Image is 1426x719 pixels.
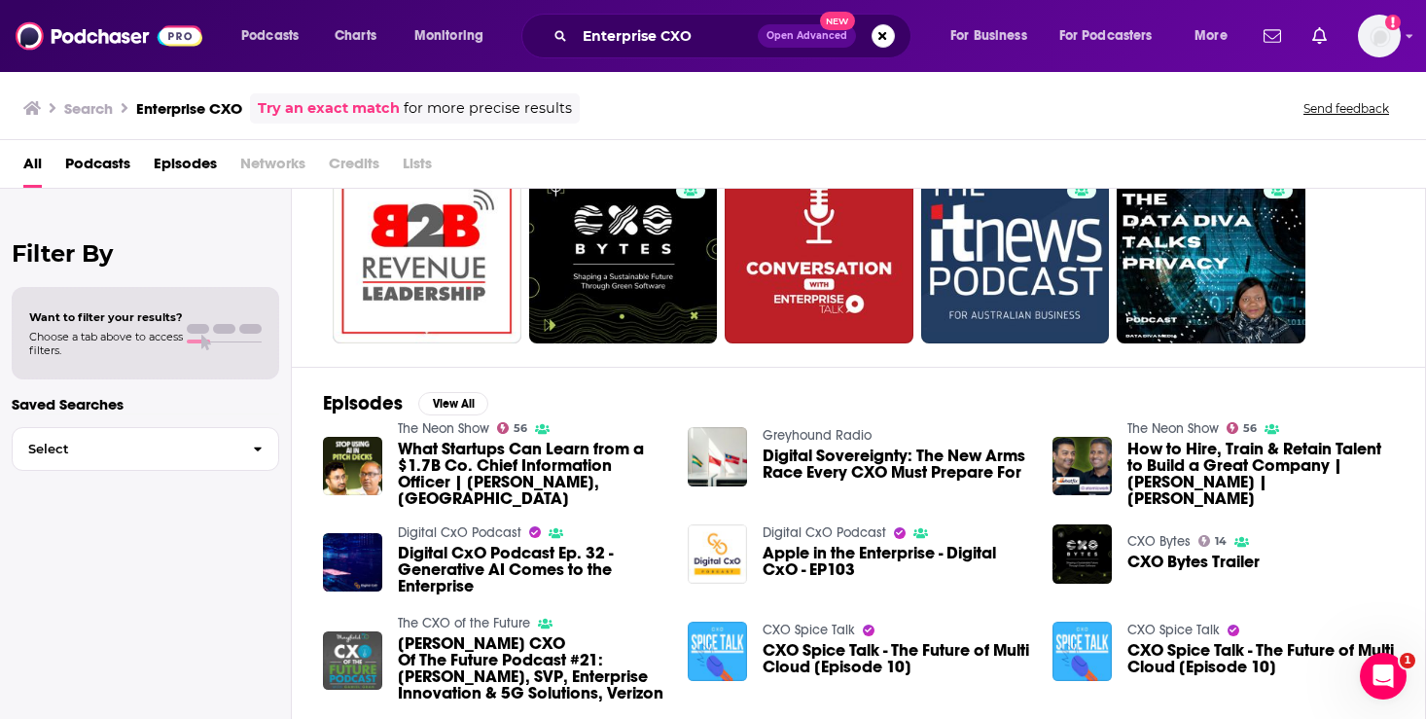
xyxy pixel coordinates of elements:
[64,99,113,118] h3: Search
[1127,441,1394,507] a: How to Hire, Train & Retain Talent to Build a Great Company | Vijay Rayapati | Khadim Batti
[763,524,886,541] a: Digital CxO Podcast
[323,631,382,691] img: Mayfield CXO Of The Future Podcast #21: Toby Redshaw, SVP, Enterprise Innovation & 5G Solutions, ...
[1304,19,1335,53] a: Show notifications dropdown
[323,533,382,593] img: Digital CxO Podcast Ep. 32 - Generative AI Comes to the Enterprise
[1127,554,1260,570] a: CXO Bytes Trailer
[688,524,747,584] img: Apple in the Enterprise - Digital CxO - EP103
[950,22,1027,50] span: For Business
[1181,20,1252,52] button: open menu
[497,422,528,434] a: 56
[1052,524,1112,584] img: CXO Bytes Trailer
[1298,100,1395,117] button: Send feedback
[1127,533,1191,550] a: CXO Bytes
[1198,535,1228,547] a: 14
[921,155,1110,343] a: 46
[1127,441,1394,507] span: How to Hire, Train & Retain Talent to Build a Great Company | [PERSON_NAME] | [PERSON_NAME]
[763,622,855,638] a: CXO Spice Talk
[12,427,279,471] button: Select
[398,615,530,631] a: The CXO of the Future
[241,22,299,50] span: Podcasts
[398,441,664,507] a: What Startups Can Learn from a $1.7B Co. Chief Information Officer | Karthik Chakkarapani, Zuora
[937,20,1052,52] button: open menu
[575,20,758,52] input: Search podcasts, credits, & more...
[1358,15,1401,57] span: Logged in as mindyn
[398,545,664,594] a: Digital CxO Podcast Ep. 32 - Generative AI Comes to the Enterprise
[323,391,403,415] h2: Episodes
[1358,15,1401,57] img: User Profile
[1256,19,1289,53] a: Show notifications dropdown
[758,24,856,48] button: Open AdvancedNew
[398,635,664,701] a: Mayfield CXO Of The Future Podcast #21: Toby Redshaw, SVP, Enterprise Innovation & 5G Solutions, ...
[258,97,400,120] a: Try an exact match
[1243,424,1257,433] span: 56
[414,22,483,50] span: Monitoring
[333,155,521,343] a: 44
[1400,653,1415,668] span: 1
[763,642,1029,675] a: CXO Spice Talk - The Future of Multi Cloud [Episode 10]
[335,22,376,50] span: Charts
[529,155,718,343] a: 14
[688,427,747,486] img: Digital Sovereignty: The New Arms Race Every CXO Must Prepare For
[1059,22,1153,50] span: For Podcasters
[398,441,664,507] span: What Startups Can Learn from a $1.7B Co. Chief Information Officer | [PERSON_NAME], [GEOGRAPHIC_D...
[418,392,488,415] button: View All
[13,443,237,455] span: Select
[323,391,488,415] a: EpisodesView All
[766,31,847,41] span: Open Advanced
[398,524,521,541] a: Digital CxO Podcast
[322,20,388,52] a: Charts
[1127,642,1394,675] a: CXO Spice Talk - The Future of Multi Cloud [Episode 10]
[514,424,527,433] span: 56
[398,420,489,437] a: The Neon Show
[1358,15,1401,57] button: Show profile menu
[323,437,382,496] img: What Startups Can Learn from a $1.7B Co. Chief Information Officer | Karthik Chakkarapani, Zuora
[12,239,279,268] h2: Filter By
[763,545,1029,578] a: Apple in the Enterprise - Digital CxO - EP103
[1127,420,1219,437] a: The Neon Show
[16,18,202,54] img: Podchaser - Follow, Share and Rate Podcasts
[398,635,664,701] span: [PERSON_NAME] CXO Of The Future Podcast #21: [PERSON_NAME], SVP, Enterprise Innovation & 5G Solut...
[404,97,572,120] span: for more precise results
[154,148,217,188] a: Episodes
[29,310,183,324] span: Want to filter your results?
[1227,422,1258,434] a: 56
[1047,20,1181,52] button: open menu
[1360,653,1407,700] iframe: Intercom live chat
[1127,622,1220,638] a: CXO Spice Talk
[763,427,872,444] a: Greyhound Radio
[763,448,1029,481] a: Digital Sovereignty: The New Arms Race Every CXO Must Prepare For
[240,148,305,188] span: Networks
[65,148,130,188] a: Podcasts
[401,20,509,52] button: open menu
[228,20,324,52] button: open menu
[688,622,747,681] img: CXO Spice Talk - The Future of Multi Cloud [Episode 10]
[136,99,242,118] h3: Enterprise CXO
[29,330,183,357] span: Choose a tab above to access filters.
[23,148,42,188] a: All
[1052,437,1112,496] img: How to Hire, Train & Retain Talent to Build a Great Company | Vijay Rayapati | Khadim Batti
[1117,155,1305,343] a: 53
[1194,22,1228,50] span: More
[540,14,930,58] div: Search podcasts, credits, & more...
[1385,15,1401,30] svg: Add a profile image
[1052,622,1112,681] a: CXO Spice Talk - The Future of Multi Cloud [Episode 10]
[12,395,279,413] p: Saved Searches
